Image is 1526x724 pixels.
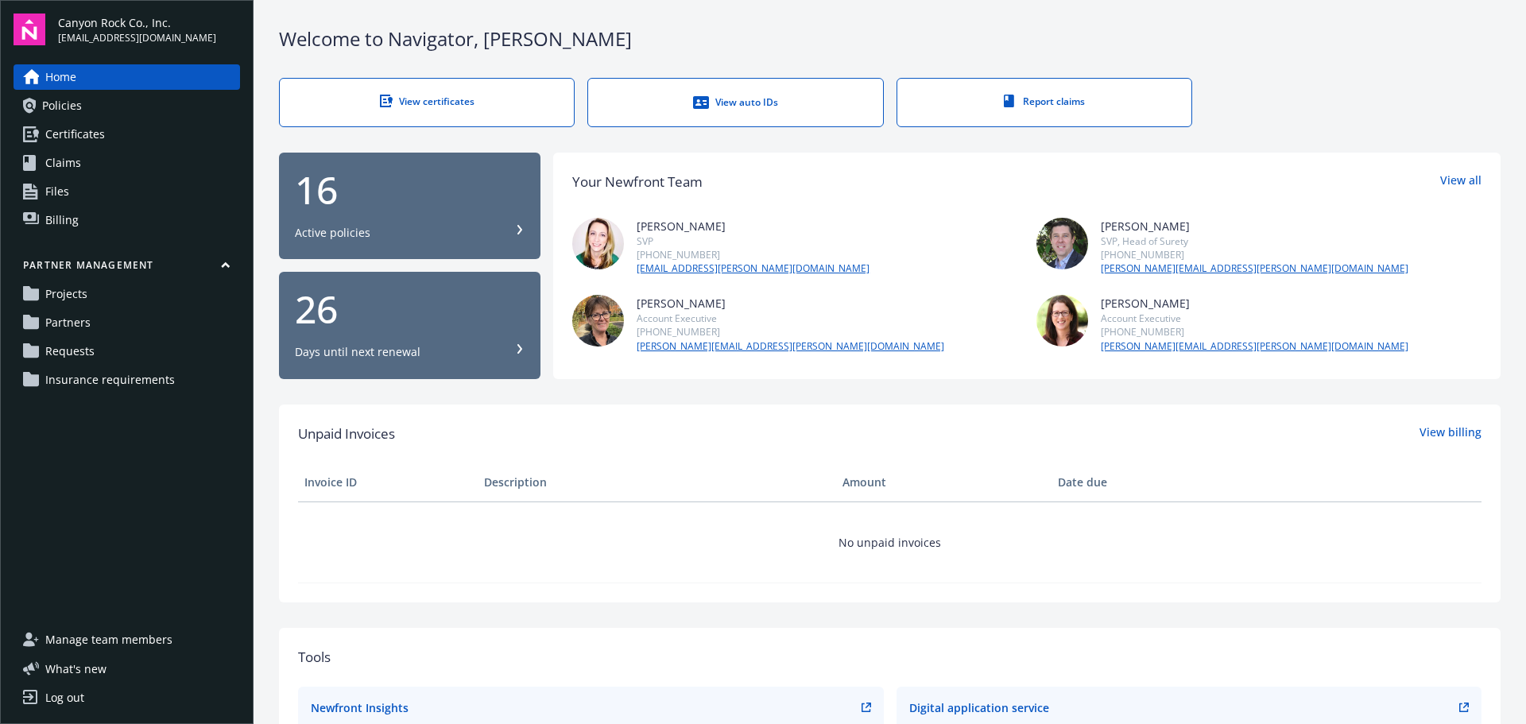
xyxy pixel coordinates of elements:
div: [PERSON_NAME] [637,295,944,312]
div: [PHONE_NUMBER] [1101,248,1408,261]
span: Projects [45,281,87,307]
div: 26 [295,290,525,328]
a: Policies [14,93,240,118]
button: What's new [14,660,132,677]
th: Amount [836,463,1052,501]
img: photo [1036,295,1088,347]
a: [PERSON_NAME][EMAIL_ADDRESS][PERSON_NAME][DOMAIN_NAME] [637,339,944,354]
span: Requests [45,339,95,364]
img: photo [572,295,624,347]
button: 16Active policies [279,153,540,260]
span: What ' s new [45,660,107,677]
a: Requests [14,339,240,364]
a: Report claims [897,78,1192,127]
a: View all [1440,172,1481,192]
a: View auto IDs [587,78,883,127]
div: View certificates [312,95,542,108]
button: 26Days until next renewal [279,272,540,379]
div: Days until next renewal [295,344,420,360]
span: Home [45,64,76,90]
a: Certificates [14,122,240,147]
span: Manage team members [45,627,172,652]
span: Billing [45,207,79,233]
th: Invoice ID [298,463,478,501]
div: 16 [295,171,525,209]
div: Report claims [929,95,1160,108]
span: Insurance requirements [45,367,175,393]
td: No unpaid invoices [298,501,1481,583]
span: Unpaid Invoices [298,424,395,444]
a: View billing [1419,424,1481,444]
span: Certificates [45,122,105,147]
a: Manage team members [14,627,240,652]
div: Welcome to Navigator , [PERSON_NAME] [279,25,1501,52]
span: [EMAIL_ADDRESS][DOMAIN_NAME] [58,31,216,45]
div: Digital application service [909,699,1049,716]
a: Insurance requirements [14,367,240,393]
div: [PERSON_NAME] [637,218,870,234]
div: Account Executive [637,312,944,325]
div: Your Newfront Team [572,172,703,192]
a: Billing [14,207,240,233]
a: [PERSON_NAME][EMAIL_ADDRESS][PERSON_NAME][DOMAIN_NAME] [1101,339,1408,354]
a: [EMAIL_ADDRESS][PERSON_NAME][DOMAIN_NAME] [637,261,870,276]
div: View auto IDs [620,95,850,110]
div: Newfront Insights [311,699,409,716]
a: Home [14,64,240,90]
div: SVP, Head of Surety [1101,234,1408,248]
div: Log out [45,685,84,710]
div: Active policies [295,225,370,241]
span: Claims [45,150,81,176]
th: Description [478,463,836,501]
img: photo [1036,218,1088,269]
a: View certificates [279,78,575,127]
button: Canyon Rock Co., Inc.[EMAIL_ADDRESS][DOMAIN_NAME] [58,14,240,45]
span: Files [45,179,69,204]
button: Partner management [14,258,240,278]
span: Canyon Rock Co., Inc. [58,14,216,31]
a: Files [14,179,240,204]
div: [PHONE_NUMBER] [637,248,870,261]
div: SVP [637,234,870,248]
a: Claims [14,150,240,176]
div: [PERSON_NAME] [1101,218,1408,234]
img: navigator-logo.svg [14,14,45,45]
div: [PHONE_NUMBER] [1101,325,1408,339]
span: Policies [42,93,82,118]
a: Projects [14,281,240,307]
div: Account Executive [1101,312,1408,325]
div: [PERSON_NAME] [1101,295,1408,312]
a: Partners [14,310,240,335]
a: [PERSON_NAME][EMAIL_ADDRESS][PERSON_NAME][DOMAIN_NAME] [1101,261,1408,276]
img: photo [572,218,624,269]
div: Tools [298,647,1481,668]
div: [PHONE_NUMBER] [637,325,944,339]
span: Partners [45,310,91,335]
th: Date due [1052,463,1231,501]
